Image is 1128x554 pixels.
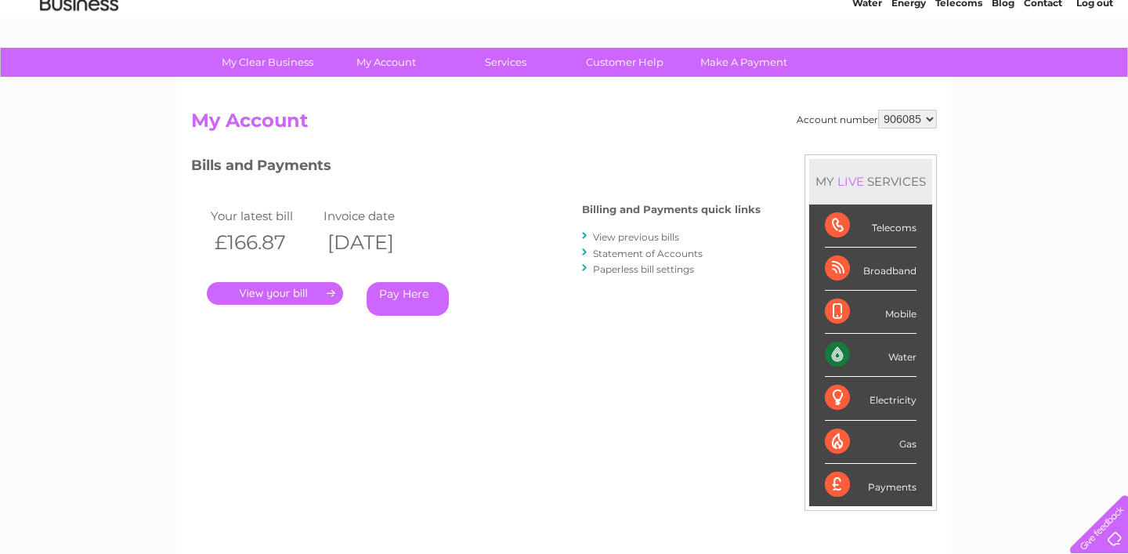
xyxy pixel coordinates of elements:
[593,263,694,275] a: Paperless bill settings
[825,334,916,377] div: Water
[203,48,332,77] a: My Clear Business
[39,41,119,89] img: logo.png
[935,67,982,78] a: Telecoms
[322,48,451,77] a: My Account
[809,159,932,204] div: MY SERVICES
[320,226,432,259] th: [DATE]
[320,205,432,226] td: Invoice date
[207,282,343,305] a: .
[825,464,916,506] div: Payments
[834,174,867,189] div: LIVE
[207,205,320,226] td: Your latest bill
[825,205,916,248] div: Telecoms
[367,282,449,316] a: Pay Here
[852,67,882,78] a: Water
[191,110,937,139] h2: My Account
[891,67,926,78] a: Energy
[825,291,916,334] div: Mobile
[560,48,689,77] a: Customer Help
[1076,67,1113,78] a: Log out
[441,48,570,77] a: Services
[825,248,916,291] div: Broadband
[825,377,916,420] div: Electricity
[593,248,703,259] a: Statement of Accounts
[797,110,937,129] div: Account number
[992,67,1014,78] a: Blog
[825,421,916,464] div: Gas
[833,8,941,27] a: 0333 014 3131
[1024,67,1062,78] a: Contact
[207,226,320,259] th: £166.87
[191,154,761,182] h3: Bills and Payments
[195,9,935,76] div: Clear Business is a trading name of Verastar Limited (registered in [GEOGRAPHIC_DATA] No. 3667643...
[593,231,679,243] a: View previous bills
[679,48,808,77] a: Make A Payment
[582,204,761,215] h4: Billing and Payments quick links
